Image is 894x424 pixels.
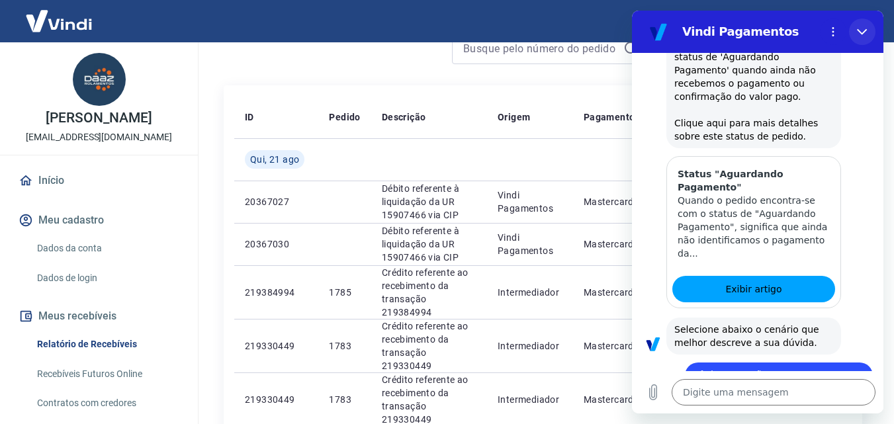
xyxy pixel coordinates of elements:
[61,359,233,422] span: N° da transação 223807542 - A venda foi cancelada, e o cliente não teve seu estorno ainda, quando...
[46,111,152,125] p: [PERSON_NAME]
[584,195,653,208] p: Mastercard
[329,110,360,124] p: Pedido
[498,189,562,215] p: Vindi Pagamentos
[245,110,254,124] p: ID
[498,393,562,406] p: Intermediador
[584,286,653,299] p: Mastercard
[245,237,308,251] p: 20367030
[463,38,618,58] input: Busque pelo número do pedido
[498,110,530,124] p: Origem
[26,130,172,144] p: [EMAIL_ADDRESS][DOMAIN_NAME]
[584,339,653,353] p: Mastercard
[498,231,562,257] p: Vindi Pagamentos
[584,237,653,251] p: Mastercard
[32,390,182,417] a: Contratos com credores
[245,339,308,353] p: 219330449
[498,286,562,299] p: Intermediador
[250,153,299,166] span: Qui, 21 ago
[32,265,182,292] a: Dados de login
[830,9,878,34] button: Sair
[245,393,308,406] p: 219330449
[382,319,476,372] p: Crédito referente ao recebimento da transação 219330449
[245,195,308,208] p: 20367027
[329,339,360,353] p: 1783
[584,110,635,124] p: Pagamento
[329,286,360,299] p: 1785
[73,53,126,106] img: 0db8e0c4-2ab7-4be5-88e6-597d13481b44.jpeg
[382,110,426,124] p: Descrição
[32,331,182,358] a: Relatório de Recebíveis
[16,206,182,235] button: Meu cadastro
[16,302,182,331] button: Meus recebíveis
[382,266,476,319] p: Crédito referente ao recebimento da transação 219384994
[245,286,308,299] p: 219384994
[382,182,476,222] p: Débito referente à liquidação da UR 15907466 via CIP
[382,224,476,264] p: Débito referente à liquidação da UR 15907466 via CIP
[16,1,102,41] img: Vindi
[632,11,883,413] iframe: Janela de mensagens
[329,393,360,406] p: 1783
[16,166,182,195] a: Início
[8,368,34,395] button: Carregar arquivo
[32,235,182,262] a: Dados da conta
[32,360,182,388] a: Recebíveis Futuros Online
[498,339,562,353] p: Intermediador
[584,393,653,406] p: Mastercard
